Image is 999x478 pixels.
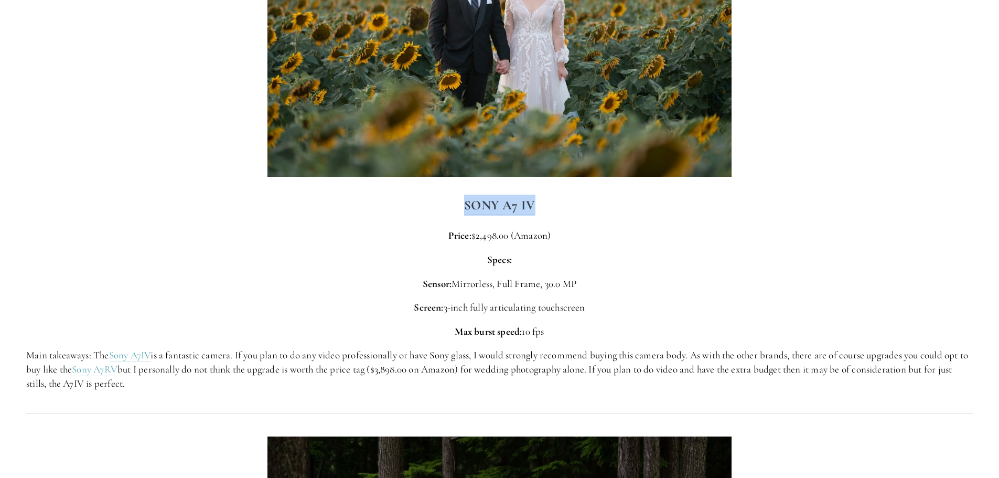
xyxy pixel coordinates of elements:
p: $2,498.00 (Amazon) [26,229,973,243]
strong: Screen: [414,301,443,313]
a: Sony A7 IV [464,197,535,214]
p: 10 fps [26,325,973,339]
a: Sony A7RV [72,363,117,376]
p: 3-inch fully articulating touchscreen [26,301,973,315]
p: Main takeaways: The is a fantastic camera. If you plan to do any video professionally or have Son... [26,348,973,390]
a: Sony A7IV [109,349,151,362]
strong: Sony A7 IV [464,197,535,213]
p: Mirrorless, Full Frame, 30.0 MP [26,277,973,291]
strong: Max burst speed: [455,325,522,337]
strong: Sensor: [423,278,452,290]
strong: Specs: [487,253,512,265]
strong: Price: [448,229,471,241]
